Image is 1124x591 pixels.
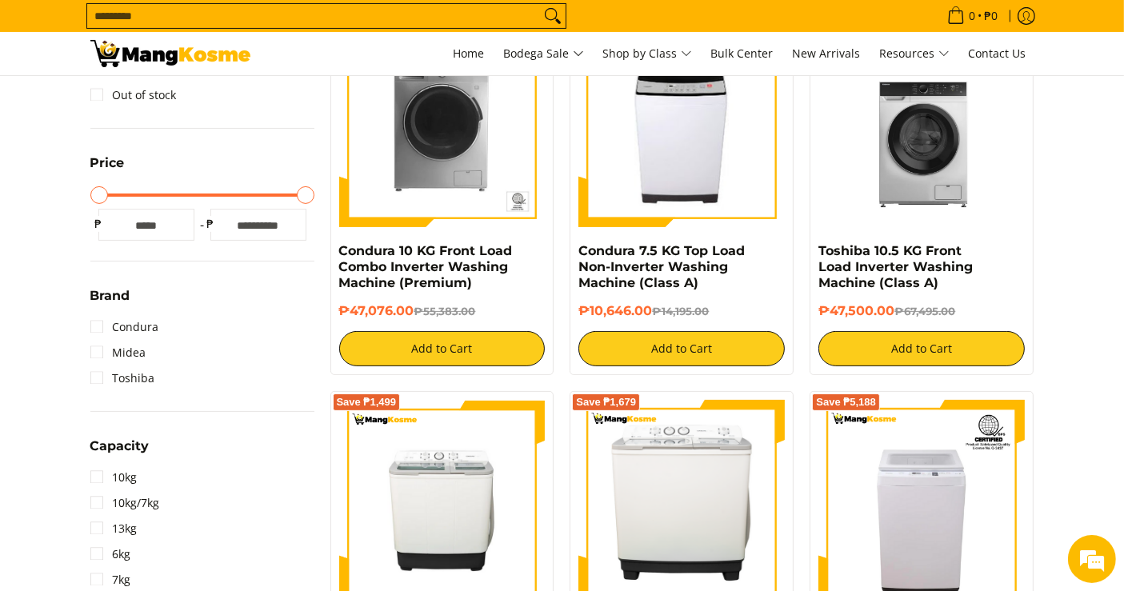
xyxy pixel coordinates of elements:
a: Condura [90,314,159,340]
summary: Open [90,440,150,465]
a: Shop by Class [595,32,700,75]
a: Out of stock [90,82,177,108]
span: Resources [880,44,950,64]
del: ₱67,495.00 [894,305,955,317]
a: 6kg [90,541,131,567]
img: Washing Machines l Mang Kosme: Home Appliances Warehouse Sale Partner [90,40,250,67]
a: Bodega Sale [496,32,592,75]
span: ₱ [202,216,218,232]
del: ₱55,383.00 [414,305,476,317]
a: Condura 10 KG Front Load Combo Inverter Washing Machine (Premium) [339,243,513,290]
summary: Open [90,290,130,314]
a: Resources [872,32,958,75]
button: Search [540,4,566,28]
span: Save ₱5,188 [816,397,876,407]
span: Save ₱1,679 [576,397,636,407]
span: Shop by Class [603,44,692,64]
a: Toshiba 10.5 KG Front Load Inverter Washing Machine (Class A) [818,243,973,290]
img: condura-7.5kg-topload-non-inverter-washing-machine-class-c-full-view-mang-kosme [586,21,779,227]
span: Home [454,46,485,61]
span: Bulk Center [711,46,774,61]
button: Add to Cart [578,331,785,366]
span: 0 [967,10,978,22]
del: ₱14,195.00 [652,305,709,317]
a: Contact Us [961,32,1034,75]
a: Bulk Center [703,32,782,75]
a: 13kg [90,516,138,541]
span: • [942,7,1003,25]
button: Add to Cart [339,331,546,366]
h6: ₱47,076.00 [339,303,546,319]
summary: Open [90,157,125,182]
span: ₱0 [982,10,1001,22]
h6: ₱10,646.00 [578,303,785,319]
span: Brand [90,290,130,302]
a: Home [446,32,493,75]
a: New Arrivals [785,32,869,75]
h6: ₱47,500.00 [818,303,1025,319]
a: Midea [90,340,146,365]
span: Capacity [90,440,150,453]
img: Condura 10 KG Front Load Combo Inverter Washing Machine (Premium) [339,21,546,227]
a: Toshiba [90,365,155,391]
span: New Arrivals [793,46,861,61]
a: Condura 7.5 KG Top Load Non-Inverter Washing Machine (Class A) [578,243,745,290]
span: Bodega Sale [504,44,584,64]
a: 10kg/7kg [90,490,160,516]
button: Add to Cart [818,331,1025,366]
img: Toshiba 10.5 KG Front Load Inverter Washing Machine (Class A) [818,21,1025,227]
span: Price [90,157,125,170]
span: Contact Us [969,46,1026,61]
span: ₱ [90,216,106,232]
a: 10kg [90,465,138,490]
nav: Main Menu [266,32,1034,75]
span: Save ₱1,499 [337,397,397,407]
